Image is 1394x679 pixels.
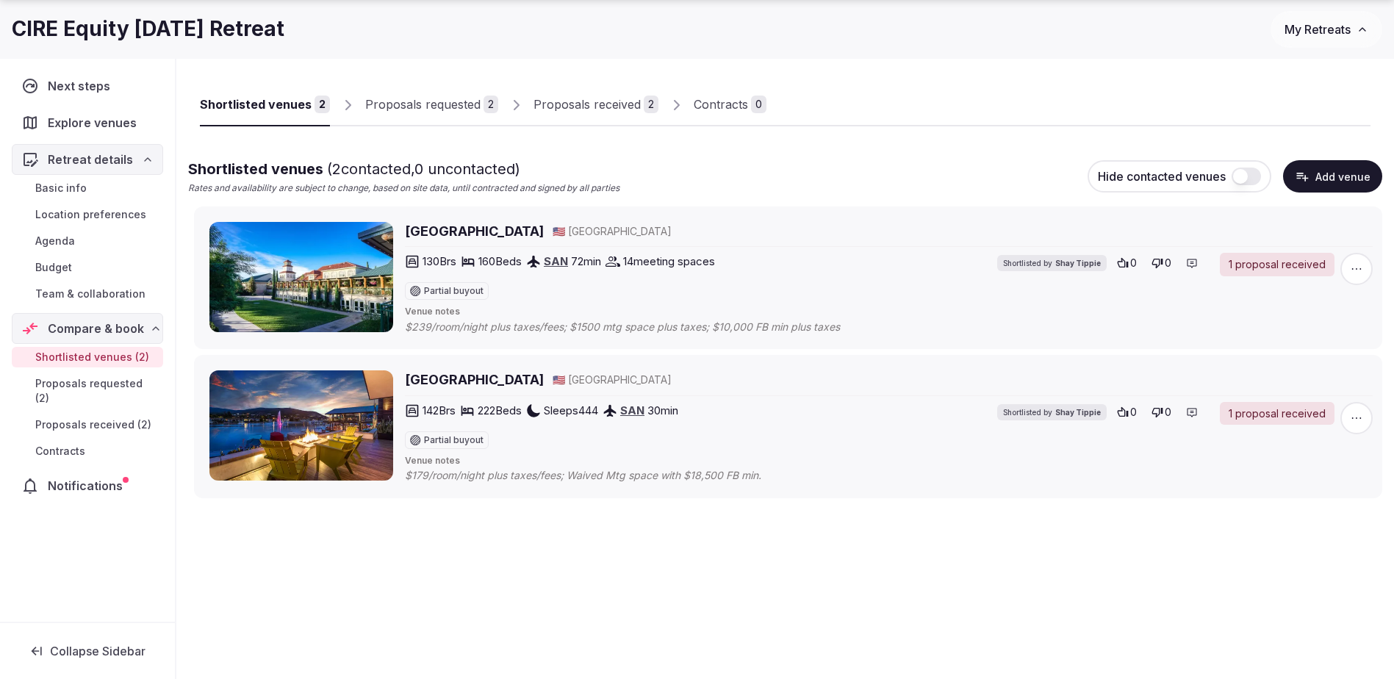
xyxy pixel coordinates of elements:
[405,320,869,334] span: $239/room/night plus taxes/fees; $1500 mtg space plus taxes; $10,000 FB min plus taxes
[1271,11,1382,48] button: My Retreats
[35,376,157,406] span: Proposals requested (2)
[12,635,163,667] button: Collapse Sidebar
[365,84,498,126] a: Proposals requested2
[1098,169,1226,184] span: Hide contacted venues
[209,370,393,481] img: Lakehouse Hotel & Resort
[200,96,312,113] div: Shortlisted venues
[35,287,145,301] span: Team & collaboration
[188,182,619,195] p: Rates and availability are subject to change, based on site data, until contracted and signed by ...
[1220,402,1334,425] a: 1 proposal received
[553,225,565,237] span: 🇺🇸
[1130,256,1137,270] span: 0
[12,373,163,409] a: Proposals requested (2)
[997,404,1107,420] div: Shortlisted by
[623,254,715,269] span: 14 meeting spaces
[200,84,330,126] a: Shortlisted venues2
[533,96,641,113] div: Proposals received
[1220,253,1334,276] a: 1 proposal received
[1055,258,1101,268] span: Shay Tippie
[694,96,748,113] div: Contracts
[568,224,672,239] span: [GEOGRAPHIC_DATA]
[405,455,1373,467] span: Venue notes
[12,178,163,198] a: Basic info
[35,260,72,275] span: Budget
[12,347,163,367] a: Shortlisted venues (2)
[553,373,565,387] button: 🇺🇸
[48,320,144,337] span: Compare & book
[694,84,766,126] a: Contracts0
[544,254,568,268] a: SAN
[12,107,163,138] a: Explore venues
[647,403,678,418] span: 30 min
[365,96,481,113] div: Proposals requested
[1147,402,1176,423] button: 0
[1147,253,1176,273] button: 0
[544,403,598,418] span: Sleeps 444
[12,284,163,304] a: Team & collaboration
[405,222,544,240] a: [GEOGRAPHIC_DATA]
[405,370,544,389] a: [GEOGRAPHIC_DATA]
[424,287,484,295] span: Partial buyout
[50,644,145,658] span: Collapse Sidebar
[405,468,791,483] span: $179/room/night plus taxes/fees; Waived Mtg space with $18,500 FB min.
[533,84,658,126] a: Proposals received2
[315,96,330,113] div: 2
[48,151,133,168] span: Retreat details
[327,160,520,178] span: ( 2 contacted, 0 uncontacted)
[1283,160,1382,193] button: Add venue
[12,257,163,278] a: Budget
[423,254,456,269] span: 130 Brs
[571,254,601,269] span: 72 min
[35,444,85,459] span: Contracts
[12,470,163,501] a: Notifications
[1130,405,1137,420] span: 0
[48,477,129,495] span: Notifications
[553,224,565,239] button: 🇺🇸
[478,403,522,418] span: 222 Beds
[644,96,658,113] div: 2
[48,114,143,132] span: Explore venues
[35,417,151,432] span: Proposals received (2)
[35,207,146,222] span: Location preferences
[48,77,116,95] span: Next steps
[751,96,766,113] div: 0
[35,350,149,364] span: Shortlisted venues (2)
[35,234,75,248] span: Agenda
[1113,402,1141,423] button: 0
[423,403,456,418] span: 142 Brs
[12,441,163,461] a: Contracts
[620,403,644,417] a: SAN
[12,231,163,251] a: Agenda
[12,71,163,101] a: Next steps
[1285,22,1351,37] span: My Retreats
[405,306,1373,318] span: Venue notes
[12,414,163,435] a: Proposals received (2)
[1165,405,1171,420] span: 0
[1113,253,1141,273] button: 0
[209,222,393,332] img: South Coast Winery Resort & Spa
[484,96,498,113] div: 2
[188,160,520,178] span: Shortlisted venues
[997,255,1107,271] div: Shortlisted by
[424,436,484,445] span: Partial buyout
[568,373,672,387] span: [GEOGRAPHIC_DATA]
[1165,256,1171,270] span: 0
[478,254,522,269] span: 160 Beds
[553,373,565,386] span: 🇺🇸
[12,204,163,225] a: Location preferences
[1055,407,1101,417] span: Shay Tippie
[12,15,284,43] h1: CIRE Equity [DATE] Retreat
[35,181,87,195] span: Basic info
